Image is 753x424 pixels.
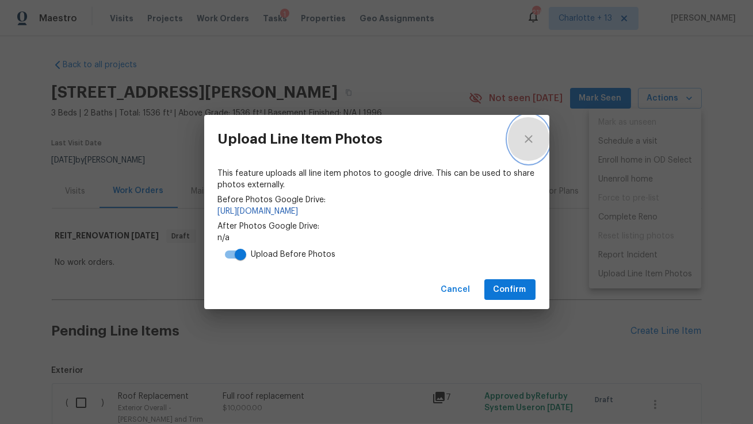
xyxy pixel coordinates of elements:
button: close [508,115,549,163]
span: Confirm [494,283,526,297]
button: Confirm [484,279,536,300]
span: This feature uploads all line item photos to google drive. This can be used to share photos exter... [218,168,536,191]
div: Upload Before Photos [251,249,336,260]
div: n/a [218,168,536,265]
span: Cancel [441,283,471,297]
span: After Photos Google Drive: [218,221,536,232]
h3: Upload Line Item Photos [218,131,383,147]
span: Before Photos Google Drive: [218,194,536,206]
a: [URL][DOMAIN_NAME] [218,206,536,217]
button: Cancel [437,279,475,300]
